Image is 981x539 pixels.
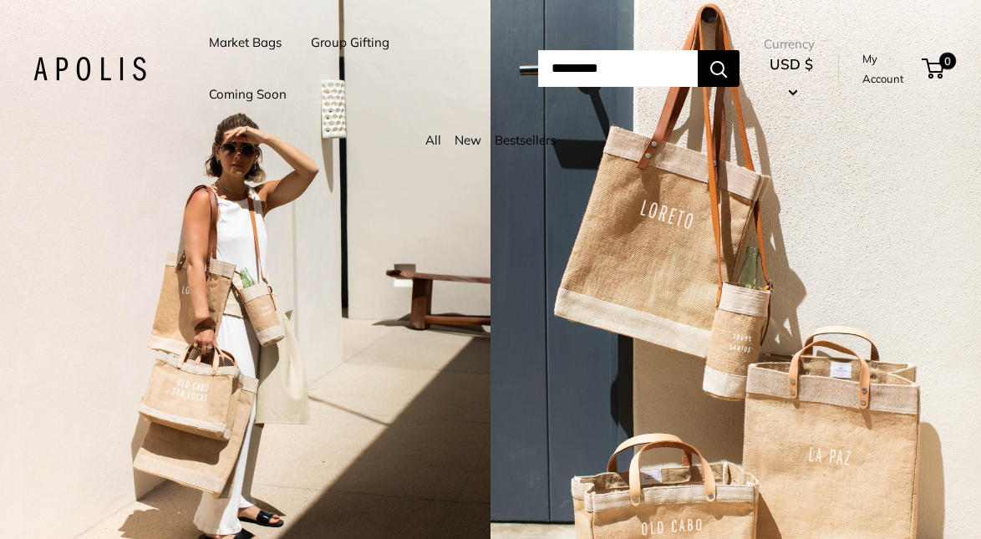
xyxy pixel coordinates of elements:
[764,33,819,56] span: Currency
[538,50,698,87] input: Search...
[770,55,813,73] span: USD $
[764,51,819,104] button: USD $
[923,58,944,79] a: 0
[939,53,956,69] span: 0
[209,31,282,54] a: Market Bags
[495,132,556,148] a: Bestsellers
[698,50,740,87] button: Search
[425,132,441,148] a: All
[862,48,916,89] a: My Account
[209,83,287,106] a: Coming Soon
[33,57,146,81] img: Apolis
[455,132,481,148] a: New
[311,31,389,54] a: Group Gifting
